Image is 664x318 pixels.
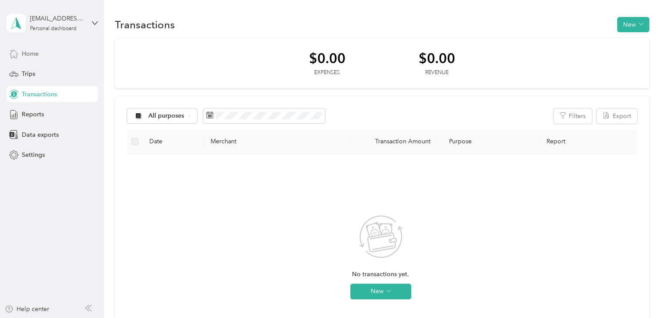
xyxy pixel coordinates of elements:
[615,269,664,318] iframe: Everlance-gr Chat Button Frame
[22,90,57,99] span: Transactions
[444,138,472,145] span: Purpose
[553,108,592,124] button: Filters
[419,51,455,66] div: $0.00
[597,108,637,124] button: Export
[22,49,39,58] span: Home
[30,14,84,23] div: [EMAIL_ADDRESS][DOMAIN_NAME]
[5,304,49,314] button: Help center
[30,26,77,31] div: Personal dashboard
[350,130,437,154] th: Transaction Amount
[115,20,175,29] h1: Transactions
[617,17,649,32] button: New
[22,110,44,119] span: Reports
[352,270,409,279] span: No transactions yet.
[350,284,411,299] button: New
[142,130,204,154] th: Date
[22,130,59,139] span: Data exports
[22,150,45,159] span: Settings
[540,130,637,154] th: Report
[309,69,345,77] div: Expenses
[22,69,35,78] span: Trips
[309,51,345,66] div: $0.00
[204,130,349,154] th: Merchant
[419,69,455,77] div: Revenue
[148,113,184,119] span: All purposes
